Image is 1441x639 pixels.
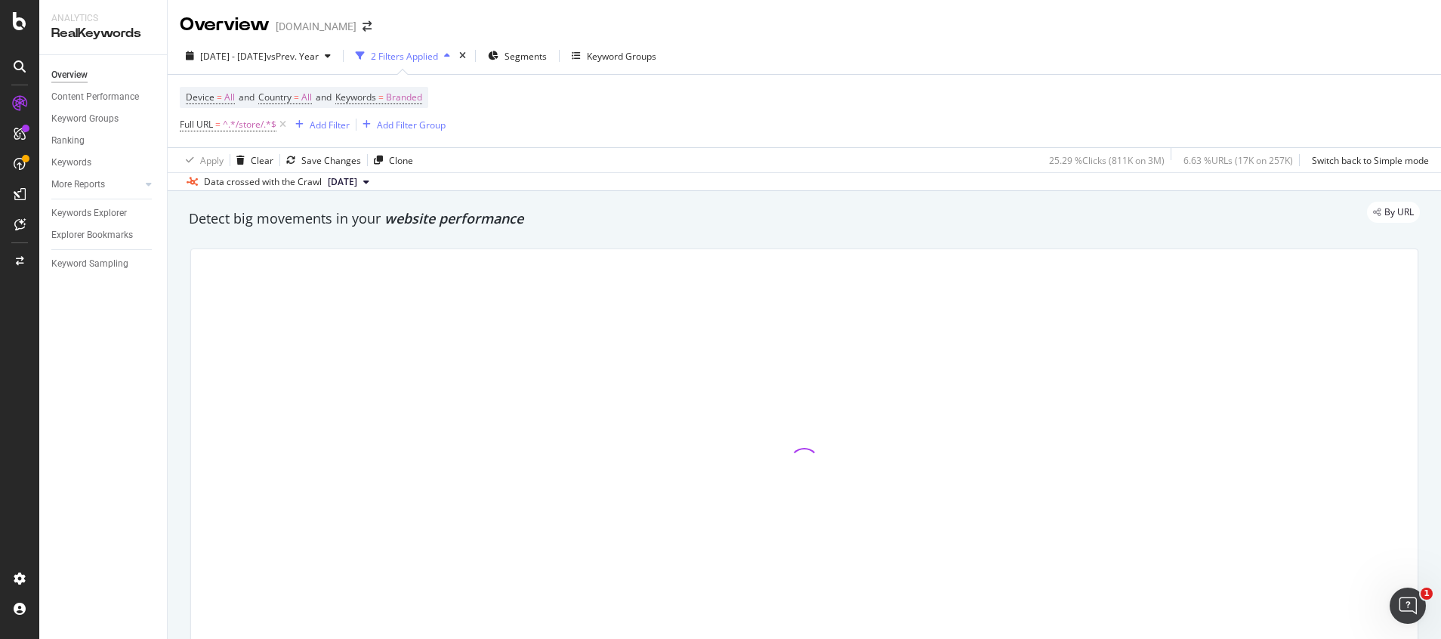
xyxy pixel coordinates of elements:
div: Overview [180,12,270,38]
button: Segments [482,44,553,68]
button: Clone [368,148,413,172]
span: All [224,87,235,108]
a: More Reports [51,177,141,193]
div: [DOMAIN_NAME] [276,19,356,34]
span: = [378,91,384,103]
div: times [456,48,469,63]
a: Keywords Explorer [51,205,156,221]
span: Full URL [180,118,213,131]
div: RealKeywords [51,25,155,42]
div: Overview [51,67,88,83]
a: Content Performance [51,89,156,105]
div: Apply [200,154,224,167]
span: All [301,87,312,108]
div: More Reports [51,177,105,193]
iframe: Intercom live chat [1390,588,1426,624]
div: Clear [251,154,273,167]
div: Keyword Groups [587,50,656,63]
button: [DATE] [322,173,375,191]
div: Ranking [51,133,85,149]
button: Add Filter Group [356,116,446,134]
span: Segments [505,50,547,63]
div: arrow-right-arrow-left [363,21,372,32]
a: Overview [51,67,156,83]
span: By URL [1384,208,1414,217]
div: 6.63 % URLs ( 17K on 257K ) [1183,154,1293,167]
div: Add Filter Group [377,119,446,131]
a: Keywords [51,155,156,171]
span: 1 [1421,588,1433,600]
div: Keyword Sampling [51,256,128,272]
span: = [294,91,299,103]
span: [DATE] - [DATE] [200,50,267,63]
div: Clone [389,154,413,167]
button: 2 Filters Applied [350,44,456,68]
div: Data crossed with the Crawl [204,175,322,189]
span: = [217,91,222,103]
a: Ranking [51,133,156,149]
div: Keywords Explorer [51,205,127,221]
button: Apply [180,148,224,172]
div: 2 Filters Applied [371,50,438,63]
div: 25.29 % Clicks ( 811K on 3M ) [1049,154,1165,167]
button: Add Filter [289,116,350,134]
span: Branded [386,87,422,108]
a: Explorer Bookmarks [51,227,156,243]
button: [DATE] - [DATE]vsPrev. Year [180,44,337,68]
div: legacy label [1367,202,1420,223]
div: Add Filter [310,119,350,131]
div: Keyword Groups [51,111,119,127]
span: ^.*/store/.*$ [223,114,276,135]
span: Device [186,91,214,103]
button: Switch back to Simple mode [1306,148,1429,172]
div: Analytics [51,12,155,25]
span: Keywords [335,91,376,103]
span: and [239,91,255,103]
span: vs Prev. Year [267,50,319,63]
span: and [316,91,332,103]
a: Keyword Sampling [51,256,156,272]
span: 2025 Sep. 20th [328,175,357,189]
div: Explorer Bookmarks [51,227,133,243]
a: Keyword Groups [51,111,156,127]
div: Content Performance [51,89,139,105]
button: Clear [230,148,273,172]
button: Keyword Groups [566,44,662,68]
span: Country [258,91,292,103]
div: Switch back to Simple mode [1312,154,1429,167]
span: = [215,118,221,131]
div: Keywords [51,155,91,171]
div: Save Changes [301,154,361,167]
button: Save Changes [280,148,361,172]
